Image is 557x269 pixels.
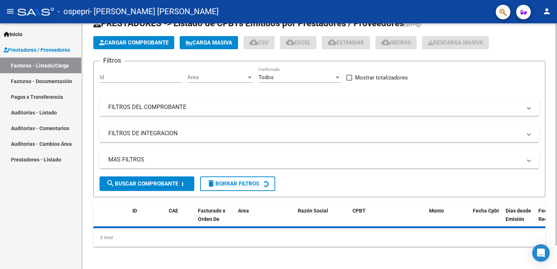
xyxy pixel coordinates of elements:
[6,7,15,16] mat-icon: menu
[280,36,316,49] button: EXCEL
[506,208,531,222] span: Días desde Emisión
[235,203,284,235] datatable-header-cell: Area
[108,156,522,164] mat-panel-title: MAS FILTROS
[295,203,350,235] datatable-header-cell: Razón Social
[198,208,225,222] span: Facturado x Orden De
[375,36,417,49] button: Gecros
[106,180,178,187] span: Buscar Comprobante
[422,36,489,49] app-download-masive: Descarga masiva de comprobantes (adjuntos)
[186,39,232,46] span: Carga Masiva
[238,208,249,214] span: Area
[381,38,390,47] mat-icon: cloud_download
[108,103,522,111] mat-panel-title: FILTROS DEL COMPROBANTE
[166,203,195,235] datatable-header-cell: CAE
[100,55,125,66] h3: Filtros
[99,39,168,46] span: Cargar Comprobante
[473,208,499,214] span: Fecha Cpbt
[350,203,426,235] datatable-header-cell: CPBT
[169,208,178,214] span: CAE
[106,179,115,188] mat-icon: search
[207,179,215,188] mat-icon: delete
[322,36,370,49] button: Estandar
[4,46,70,54] span: Prestadores / Proveedores
[355,73,408,82] span: Mostrar totalizadores
[249,39,269,46] span: CSV
[200,176,275,191] button: Borrar Filtros
[100,98,539,116] mat-expansion-panel-header: FILTROS DEL COMPROBANTE
[352,208,366,214] span: CPBT
[258,74,274,81] span: Todos
[404,21,421,28] span: (alt+q)
[532,244,550,262] div: Open Intercom Messenger
[93,229,545,247] div: 0 total
[195,203,235,235] datatable-header-cell: Facturado x Orden De
[286,39,311,46] span: EXCEL
[328,39,364,46] span: Estandar
[249,38,258,47] mat-icon: cloud_download
[187,74,246,81] span: Area
[422,36,489,49] button: Descarga Masiva
[180,36,238,49] button: Carga Masiva
[207,180,259,187] span: Borrar Filtros
[93,18,404,28] span: PRESTADORES -> Listado de CPBTs Emitidos por Prestadores / Proveedores
[129,203,166,235] datatable-header-cell: ID
[470,203,503,235] datatable-header-cell: Fecha Cpbt
[381,39,411,46] span: Gecros
[108,129,522,137] mat-panel-title: FILTROS DE INTEGRACION
[93,36,174,49] button: Cargar Comprobante
[100,176,194,191] button: Buscar Comprobante
[328,38,336,47] mat-icon: cloud_download
[132,208,137,214] span: ID
[244,36,274,49] button: CSV
[426,203,470,235] datatable-header-cell: Monto
[503,203,535,235] datatable-header-cell: Días desde Emisión
[4,30,22,38] span: Inicio
[100,125,539,142] mat-expansion-panel-header: FILTROS DE INTEGRACION
[298,208,328,214] span: Razón Social
[58,4,90,20] span: - ospepri
[100,151,539,168] mat-expansion-panel-header: MAS FILTROS
[428,39,483,46] span: Descarga Masiva
[90,4,219,20] span: - [PERSON_NAME] [PERSON_NAME]
[542,7,551,16] mat-icon: person
[286,38,295,47] mat-icon: cloud_download
[429,208,444,214] span: Monto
